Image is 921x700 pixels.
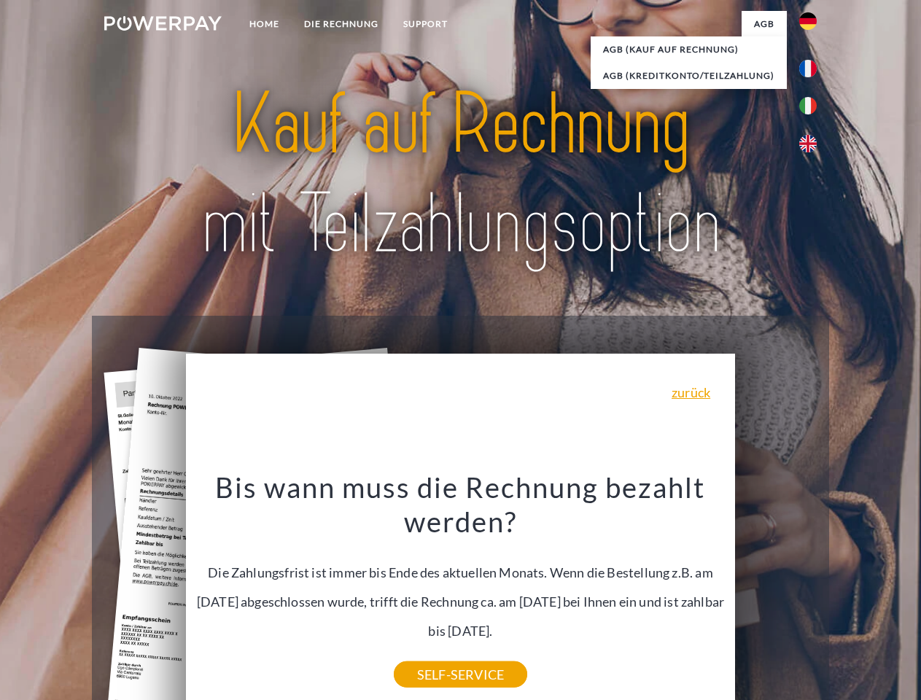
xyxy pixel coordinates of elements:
[292,11,391,37] a: DIE RECHNUNG
[195,470,727,540] h3: Bis wann muss die Rechnung bezahlt werden?
[799,12,817,30] img: de
[394,661,527,688] a: SELF-SERVICE
[799,97,817,114] img: it
[391,11,460,37] a: SUPPORT
[799,135,817,152] img: en
[591,63,787,89] a: AGB (Kreditkonto/Teilzahlung)
[799,60,817,77] img: fr
[591,36,787,63] a: AGB (Kauf auf Rechnung)
[195,470,727,674] div: Die Zahlungsfrist ist immer bis Ende des aktuellen Monats. Wenn die Bestellung z.B. am [DATE] abg...
[672,386,710,399] a: zurück
[104,16,222,31] img: logo-powerpay-white.svg
[139,70,782,279] img: title-powerpay_de.svg
[742,11,787,37] a: agb
[237,11,292,37] a: Home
